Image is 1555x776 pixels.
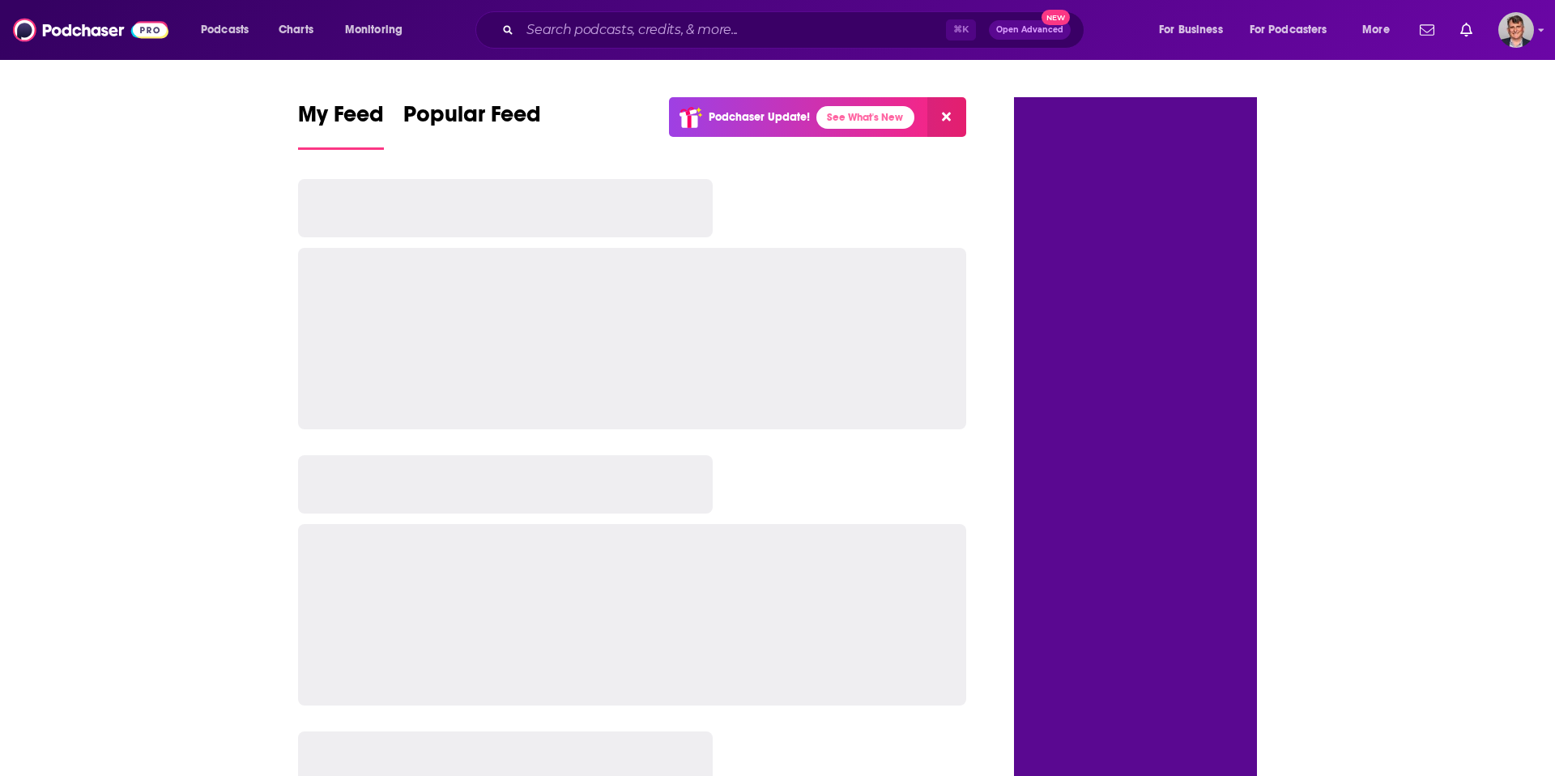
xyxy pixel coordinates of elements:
span: My Feed [298,100,384,138]
a: Charts [268,17,323,43]
span: ⌘ K [946,19,976,41]
a: My Feed [298,100,384,150]
p: Podchaser Update! [709,110,810,124]
span: For Business [1159,19,1223,41]
div: Search podcasts, credits, & more... [491,11,1100,49]
span: New [1042,10,1071,25]
a: Show notifications dropdown [1413,16,1441,44]
a: See What's New [816,106,914,129]
span: Podcasts [201,19,249,41]
button: open menu [1239,17,1351,43]
img: User Profile [1498,12,1534,48]
button: Show profile menu [1498,12,1534,48]
span: More [1362,19,1390,41]
button: open menu [1351,17,1410,43]
button: open menu [190,17,270,43]
a: Popular Feed [403,100,541,150]
button: open menu [334,17,424,43]
input: Search podcasts, credits, & more... [520,17,946,43]
span: Monitoring [345,19,403,41]
span: Popular Feed [403,100,541,138]
span: For Podcasters [1250,19,1327,41]
button: open menu [1148,17,1243,43]
span: Open Advanced [996,26,1063,34]
span: Charts [279,19,313,41]
img: Podchaser - Follow, Share and Rate Podcasts [13,15,168,45]
button: Open AdvancedNew [989,20,1071,40]
a: Show notifications dropdown [1454,16,1479,44]
span: Logged in as AndyShane [1498,12,1534,48]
